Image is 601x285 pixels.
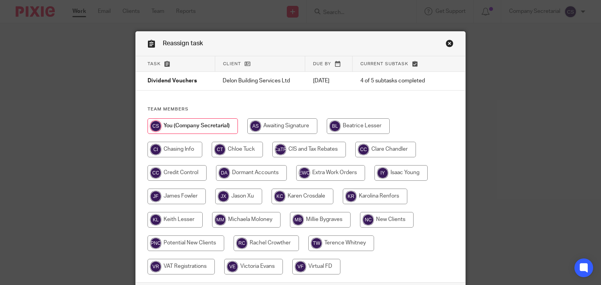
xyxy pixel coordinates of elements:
a: Close this dialog window [446,39,453,50]
span: Task [148,62,161,66]
span: Due by [313,62,331,66]
span: Client [223,62,241,66]
span: Reassign task [163,40,203,46]
span: Current subtask [360,62,408,66]
td: 4 of 5 subtasks completed [353,72,440,91]
p: [DATE] [313,77,345,85]
p: Delon Building Services Ltd [223,77,297,85]
h4: Team members [148,106,454,112]
span: Dividend Vouchers [148,78,197,84]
